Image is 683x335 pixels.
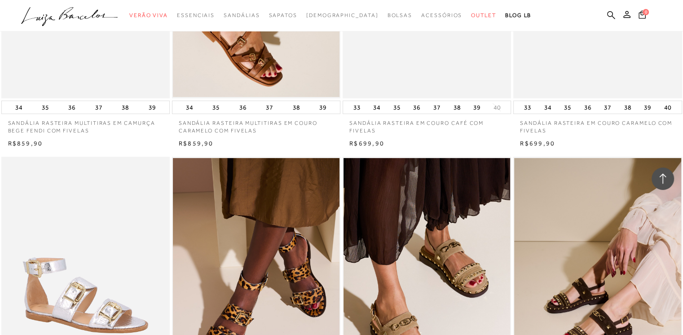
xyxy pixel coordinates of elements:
[179,140,214,147] span: R$859,90
[410,101,423,114] button: 36
[13,101,25,114] button: 34
[93,101,105,114] button: 37
[641,101,654,114] button: 39
[490,103,503,112] button: 40
[542,101,554,114] button: 34
[66,101,78,114] button: 36
[351,101,363,114] button: 33
[224,12,260,18] span: Sandálias
[621,101,634,114] button: 38
[8,140,43,147] span: R$859,90
[513,114,682,135] a: SANDÁLIA RASTEIRA EM COURO CARAMELO COM FIVELAS
[370,101,383,114] button: 34
[431,101,443,114] button: 37
[129,12,168,18] span: Verão Viva
[290,101,302,114] button: 38
[1,114,170,135] a: SANDÁLIA RASTEIRA MULTITIRAS EM CAMURÇA BEGE FENDI COM FIVELAS
[421,12,462,18] span: Acessórios
[561,101,574,114] button: 35
[343,114,511,135] a: SANDÁLIA RASTEIRA EM COURO CAFÉ COM FIVELAS
[450,101,463,114] button: 38
[224,7,260,24] a: categoryNavScreenReaderText
[317,101,329,114] button: 39
[421,7,462,24] a: categoryNavScreenReaderText
[177,7,215,24] a: categoryNavScreenReaderText
[306,7,379,24] a: noSubCategoriesText
[636,10,648,22] button: 0
[387,7,412,24] a: categoryNavScreenReaderText
[183,101,196,114] button: 34
[601,101,614,114] button: 37
[269,12,297,18] span: Sapatos
[263,101,276,114] button: 37
[391,101,403,114] button: 35
[505,7,531,24] a: BLOG LB
[349,140,384,147] span: R$699,90
[520,140,555,147] span: R$699,90
[237,101,249,114] button: 36
[146,101,159,114] button: 39
[471,12,496,18] span: Outlet
[39,101,52,114] button: 35
[471,101,483,114] button: 39
[471,7,496,24] a: categoryNavScreenReaderText
[643,9,649,15] span: 0
[387,12,412,18] span: Bolsas
[177,12,215,18] span: Essenciais
[661,101,674,114] button: 40
[129,7,168,24] a: categoryNavScreenReaderText
[306,12,379,18] span: [DEMOGRAPHIC_DATA]
[269,7,297,24] a: categoryNavScreenReaderText
[582,101,594,114] button: 36
[210,101,222,114] button: 35
[505,12,531,18] span: BLOG LB
[521,101,534,114] button: 33
[172,114,340,135] a: SANDÁLIA RASTEIRA MULTITIRAS EM COURO CARAMELO COM FIVELAS
[119,101,132,114] button: 38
